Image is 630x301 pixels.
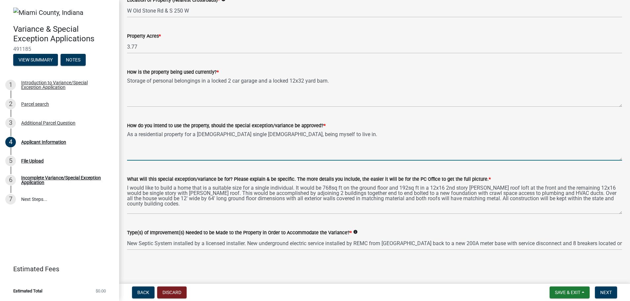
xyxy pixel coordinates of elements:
div: Incomplete Variance/Special Exception Application [21,175,109,185]
span: Back [137,290,149,295]
div: Additional Parcel Question [21,121,75,125]
span: Estimated Total [13,289,42,293]
button: View Summary [13,54,58,66]
button: Discard [157,286,187,298]
button: Back [132,286,155,298]
i: info [353,230,358,234]
div: 1 [5,80,16,90]
div: 3 [5,118,16,128]
button: Save & Exit [550,286,590,298]
div: Parcel search [21,102,49,106]
a: Estimated Fees [5,262,109,276]
div: File Upload [21,159,44,163]
span: Next [600,290,612,295]
button: Next [595,286,617,298]
button: Notes [61,54,86,66]
div: 6 [5,175,16,185]
div: 5 [5,156,16,166]
label: How do you intend to use the property, should the special exception/variance be approved? [127,124,326,128]
span: $0.00 [96,289,106,293]
wm-modal-confirm: Summary [13,58,58,63]
div: Applicant Information [21,140,66,144]
span: Save & Exit [555,290,580,295]
div: 2 [5,99,16,109]
wm-modal-confirm: Notes [61,58,86,63]
div: 7 [5,194,16,205]
div: Introduction to Variance/Special Exception Application [21,80,109,90]
label: What will this special exception/variance be for? Please explain & be specific. The more details ... [127,177,491,182]
label: Type(s) of Improvement(s) Needed to be Made to the Property in Order to Accommodate the Variance? [127,231,352,235]
div: 4 [5,137,16,147]
h4: Variance & Special Exception Applications [13,24,114,44]
label: Property Acres [127,34,161,39]
label: How is the property being used currently? [127,70,219,75]
span: 491185 [13,46,106,52]
img: Miami County, Indiana [13,8,83,18]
